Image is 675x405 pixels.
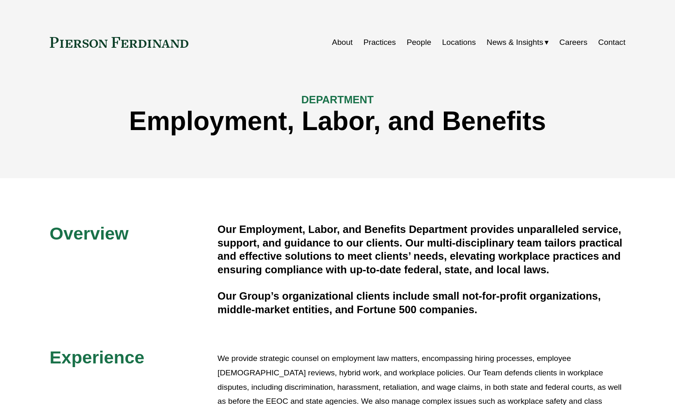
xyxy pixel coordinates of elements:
h4: Our Group’s organizational clients include small not-for-profit organizations, middle-market enti... [218,289,626,316]
h1: Employment, Labor, and Benefits [50,106,626,136]
span: Overview [50,223,129,243]
a: Locations [442,35,476,50]
span: Experience [50,347,144,367]
h4: Our Employment, Labor, and Benefits Department provides unparalleled service, support, and guidan... [218,223,626,276]
a: Careers [559,35,587,50]
a: Practices [363,35,396,50]
a: folder dropdown [487,35,549,50]
span: DEPARTMENT [302,94,374,105]
a: About [332,35,353,50]
span: News & Insights [487,35,543,50]
a: People [407,35,431,50]
a: Contact [598,35,625,50]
